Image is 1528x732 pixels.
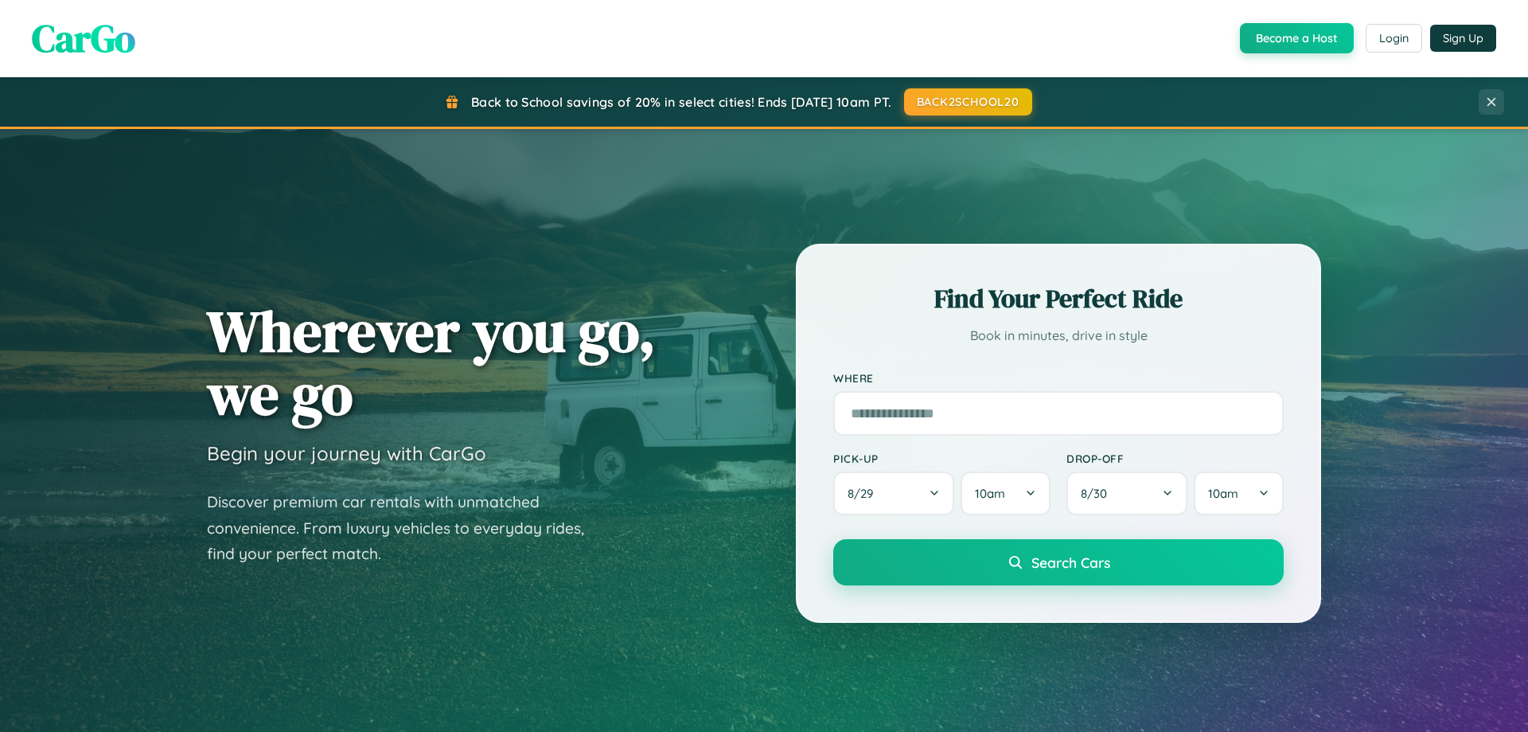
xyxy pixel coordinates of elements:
h1: Wherever you go, we go [207,299,656,425]
button: Login [1366,24,1422,53]
span: Back to School savings of 20% in select cities! Ends [DATE] 10am PT. [471,94,891,110]
label: Drop-off [1066,452,1284,465]
span: Search Cars [1031,554,1110,571]
span: 10am [975,486,1005,501]
span: CarGo [32,12,135,65]
p: Book in minutes, drive in style [833,324,1284,347]
button: 8/30 [1066,472,1187,515]
button: 10am [961,472,1050,515]
span: 8 / 30 [1081,486,1115,501]
label: Where [833,371,1284,385]
h3: Begin your journey with CarGo [207,441,486,465]
button: BACK2SCHOOL20 [904,88,1032,115]
button: Search Cars [833,539,1284,585]
p: Discover premium car rentals with unmatched convenience. From luxury vehicles to everyday rides, ... [207,489,605,567]
button: 10am [1194,472,1284,515]
button: 8/29 [833,472,954,515]
span: 8 / 29 [848,486,881,501]
label: Pick-up [833,452,1050,465]
h2: Find Your Perfect Ride [833,281,1284,316]
span: 10am [1208,486,1238,501]
button: Become a Host [1240,23,1354,53]
button: Sign Up [1430,25,1496,52]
